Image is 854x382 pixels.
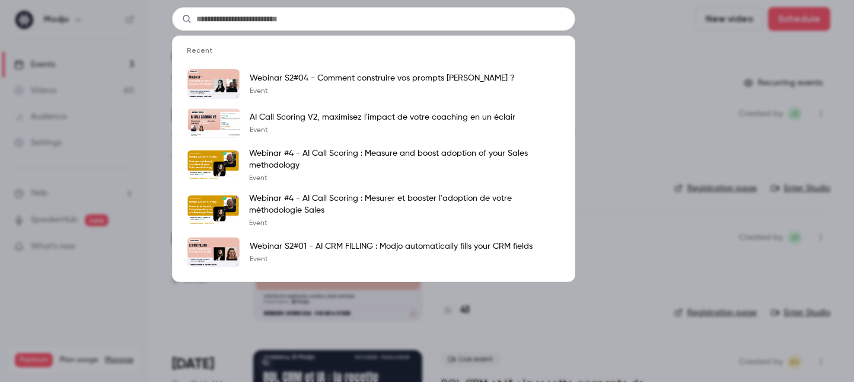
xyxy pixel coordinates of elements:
p: Event [249,174,560,183]
p: Webinar S2#01 - AI CRM FILLING : Modjo automatically fills your CRM fields [250,240,533,252]
p: Webinar S2#04 - Comment construire vos prompts [PERSON_NAME] ? [250,72,515,84]
p: Event [250,255,533,264]
img: Webinar S2#01 - AI CRM FILLING : Modjo automatically fills your CRM fields [187,237,240,267]
img: Webinar #4 - AI Call Scoring : Mesurer et booster l'adoption de votre méthodologie Sales [187,195,240,225]
p: AI Call Scoring V2, maximisez l'impact de votre coaching en un éclair [250,111,515,123]
p: Event [250,126,515,135]
p: Event [250,86,515,96]
li: Recent [173,46,575,65]
img: Webinar S2#04 - Comment construire vos prompts Modjo ? [187,69,240,99]
p: Webinar #4 - AI Call Scoring : Mesurer et booster l'adoption de votre méthodologie Sales [249,192,560,216]
img: Webinar #4 - AI Call Scoring : Measure and boost adoption of your Sales methodology [187,150,240,180]
img: AI Call Scoring V2, maximisez l'impact de votre coaching en un éclair [187,108,240,138]
p: Event [249,219,560,228]
p: Webinar #4 - AI Call Scoring : Measure and boost adoption of your Sales methodology [249,147,560,171]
